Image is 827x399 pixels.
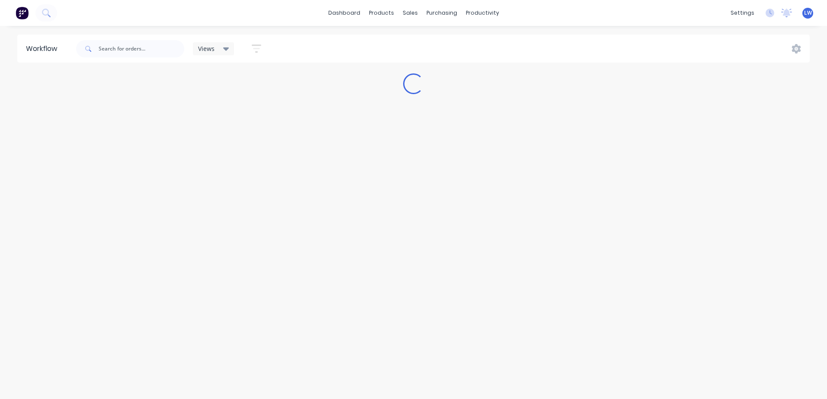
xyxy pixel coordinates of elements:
span: Views [198,44,215,53]
div: productivity [462,6,503,19]
div: Workflow [26,44,61,54]
div: products [365,6,398,19]
div: sales [398,6,422,19]
img: Factory [16,6,29,19]
div: settings [726,6,759,19]
a: dashboard [324,6,365,19]
span: LW [804,9,812,17]
div: purchasing [422,6,462,19]
input: Search for orders... [99,40,184,57]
